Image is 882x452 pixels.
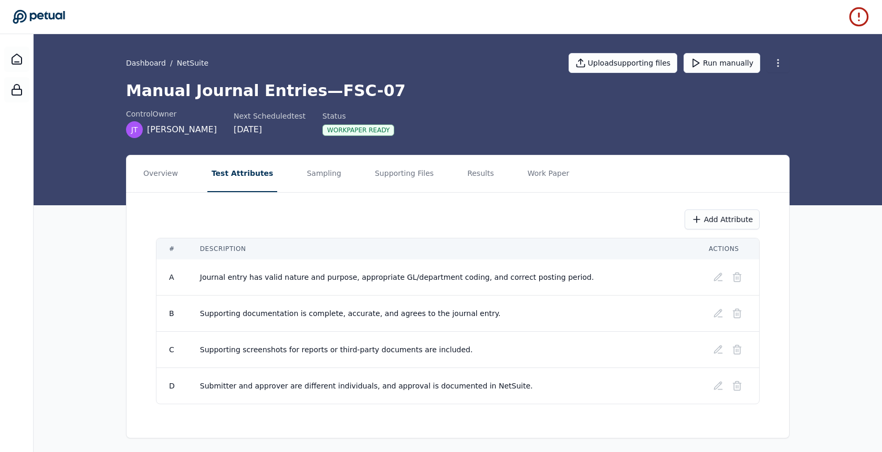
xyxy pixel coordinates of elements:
[4,47,29,72] a: Dashboard
[322,111,394,121] div: Status
[169,273,174,281] span: A
[169,382,175,390] span: D
[177,58,208,68] button: NetSuite
[709,304,728,323] button: Edit test attribute
[696,238,759,259] th: Actions
[728,304,747,323] button: Delete test attribute
[684,53,760,73] button: Run manually
[200,273,594,281] span: Journal entry has valid nature and purpose, appropriate GL/department coding, and correct posting...
[200,309,501,318] span: Supporting documentation is complete, accurate, and agrees to the journal entry.
[322,124,394,136] div: Workpaper Ready
[569,53,678,73] button: Uploadsupporting files
[302,155,345,192] button: Sampling
[156,238,187,259] th: #
[139,155,182,192] button: Overview
[463,155,498,192] button: Results
[200,382,533,390] span: Submitter and approver are different individuals, and approval is documented in NetSuite.
[169,345,174,354] span: C
[728,340,747,359] button: Delete test attribute
[709,376,728,395] button: Edit test attribute
[371,155,438,192] button: Supporting Files
[126,58,208,68] div: /
[234,111,306,121] div: Next Scheduled test
[187,238,696,259] th: Description
[131,124,138,135] span: JT
[728,376,747,395] button: Delete test attribute
[709,268,728,287] button: Edit test attribute
[13,9,65,24] a: Go to Dashboard
[709,340,728,359] button: Edit test attribute
[685,209,760,229] button: Add Attribute
[169,309,174,318] span: B
[200,345,473,354] span: Supporting screenshots for reports or third-party documents are included.
[126,81,790,100] h1: Manual Journal Entries — FSC-07
[523,155,574,192] button: Work Paper
[4,77,29,102] a: SOC
[127,155,789,192] nav: Tabs
[126,58,166,68] a: Dashboard
[234,123,306,136] div: [DATE]
[207,155,278,192] button: Test Attributes
[126,109,217,119] div: control Owner
[147,123,217,136] span: [PERSON_NAME]
[728,268,747,287] button: Delete test attribute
